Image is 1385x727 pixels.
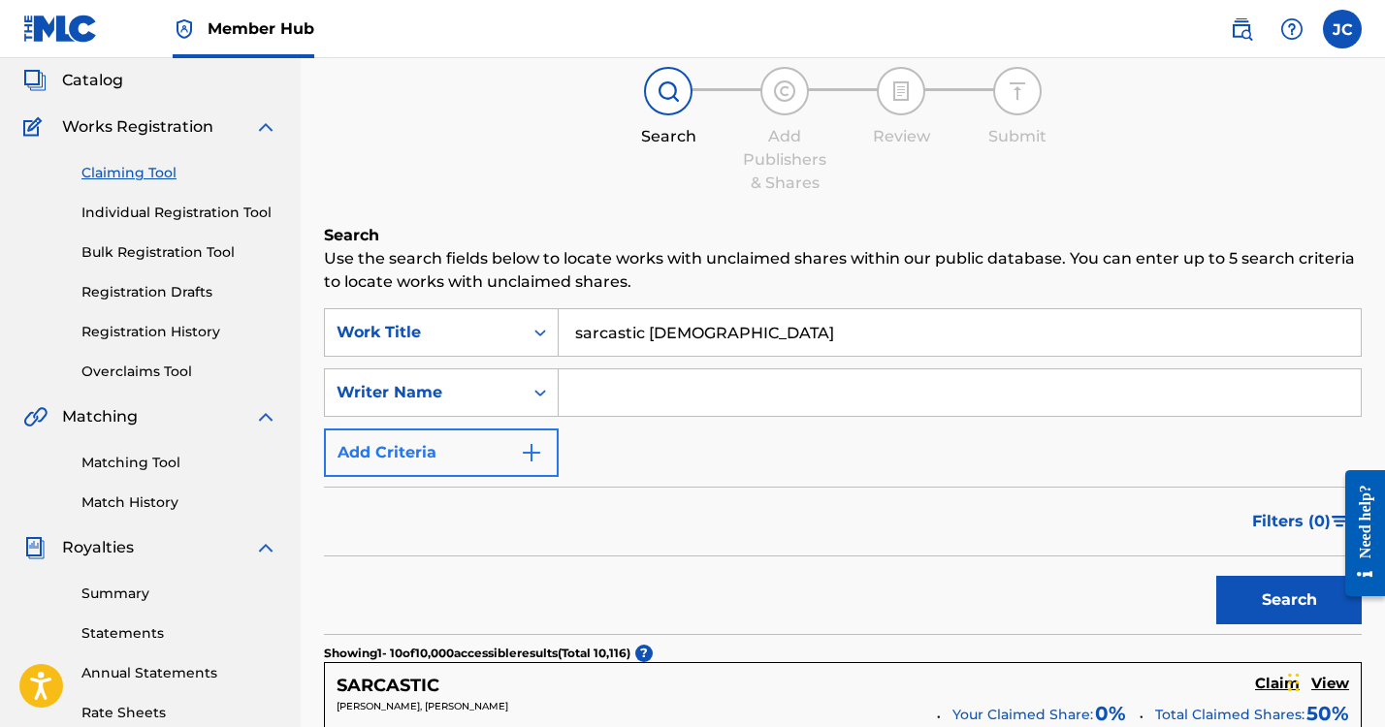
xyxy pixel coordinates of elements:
[1288,653,1300,711] div: Drag
[1331,454,1385,614] iframe: Resource Center
[1006,79,1029,103] img: step indicator icon for Submit
[23,536,47,559] img: Royalties
[337,675,439,697] h5: SARCASTIC
[1252,510,1331,533] span: Filters ( 0 )
[1282,634,1379,727] iframe: Chat Widget
[81,362,277,382] a: Overclaims Tool
[23,115,48,139] img: Works Registration
[81,453,277,473] a: Matching Tool
[254,536,277,559] img: expand
[23,405,48,428] img: Matching
[1255,675,1300,693] h5: Claim
[1155,706,1304,723] span: Total Claimed Shares:
[1272,10,1311,48] div: Help
[81,282,277,302] a: Registration Drafts
[62,115,213,139] span: Works Registration
[889,79,913,103] img: step indicator icon for Review
[23,69,47,92] img: Catalog
[337,700,508,712] span: [PERSON_NAME], [PERSON_NAME]
[23,69,123,92] a: CatalogCatalog
[1216,576,1362,624] button: Search
[81,203,277,223] a: Individual Registration Tool
[23,15,98,43] img: MLC Logo
[969,125,1066,148] div: Submit
[337,321,511,344] div: Work Title
[81,322,277,342] a: Registration History
[620,125,717,148] div: Search
[324,247,1362,294] p: Use the search fields below to locate works with unclaimed shares within our public database. You...
[62,405,138,428] span: Matching
[853,125,950,148] div: Review
[81,584,277,604] a: Summary
[254,115,277,139] img: expand
[657,79,680,103] img: step indicator icon for Search
[208,17,314,40] span: Member Hub
[1280,17,1304,41] img: help
[773,79,796,103] img: step indicator icon for Add Publishers & Shares
[81,623,277,644] a: Statements
[81,163,277,183] a: Claiming Tool
[324,645,630,662] p: Showing 1 - 10 of 10,000 accessible results (Total 10,116 )
[81,703,277,723] a: Rate Sheets
[81,663,277,683] a: Annual Statements
[324,224,1362,247] h6: Search
[324,428,559,477] button: Add Criteria
[736,125,833,195] div: Add Publishers & Shares
[635,645,653,662] span: ?
[337,381,511,404] div: Writer Name
[62,536,134,559] span: Royalties
[1230,17,1253,41] img: search
[81,492,277,513] a: Match History
[324,308,1362,634] form: Search Form
[1323,10,1362,48] div: User Menu
[952,705,1093,725] span: Your Claimed Share:
[173,17,196,41] img: Top Rightsholder
[254,405,277,428] img: expand
[62,69,123,92] span: Catalog
[81,242,277,263] a: Bulk Registration Tool
[520,441,543,464] img: 9d2ae6d4665cec9f34b9.svg
[1240,497,1362,546] button: Filters (0)
[1222,10,1261,48] a: Public Search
